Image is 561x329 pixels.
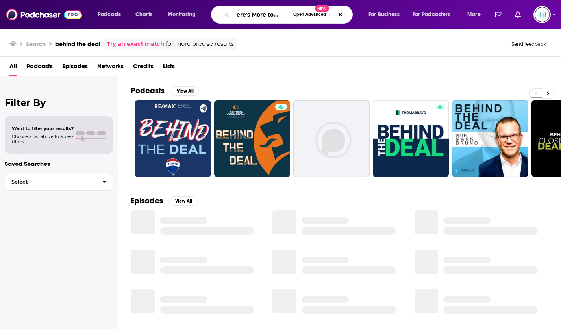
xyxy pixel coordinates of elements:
h2: Filter By [5,97,113,108]
span: Podcasts [98,9,121,20]
p: Saved Searches [5,160,113,167]
a: Credits [133,60,154,76]
h3: Search [26,40,46,48]
span: New [315,5,329,12]
a: EpisodesView All [131,196,198,206]
button: Send feedback [509,41,548,47]
button: View All [171,86,199,96]
button: Show profile menu [533,6,551,23]
input: Search podcasts, credits, & more... [233,8,290,21]
span: Open Advanced [293,13,326,17]
button: open menu [162,8,206,21]
a: All [9,60,17,76]
span: for more precise results [166,39,234,48]
a: Lists [163,60,175,76]
span: For Podcasters [413,9,450,20]
span: Choose a tab above to access filters. [12,134,74,145]
span: Logged in as podglomerate [533,6,551,23]
button: Select [5,173,113,191]
button: open menu [462,8,491,21]
span: Select [5,179,96,184]
img: Podchaser - Follow, Share and Rate Podcasts [6,7,82,22]
img: User Profile [533,6,551,23]
a: Networks [97,60,124,76]
span: Monitoring [168,9,196,20]
span: Want to filter your results? [12,126,74,131]
a: Show notifications dropdown [492,8,505,21]
div: Search podcasts, credits, & more... [218,6,360,24]
a: Episodes [62,60,88,76]
button: View All [169,196,198,206]
button: open menu [363,8,409,21]
span: For Business [368,9,400,20]
a: PodcastsView All [131,86,199,96]
span: More [467,9,481,20]
span: Charts [135,9,152,20]
button: open menu [92,8,131,21]
a: Charts [130,8,157,21]
button: Open AdvancedNew [290,10,330,19]
a: Podcasts [26,60,53,76]
button: open menu [407,8,462,21]
h2: Podcasts [131,86,165,96]
h3: behind the deal [55,40,100,48]
a: Try an exact match [107,39,164,48]
a: Show notifications dropdown [512,8,524,21]
h2: Episodes [131,196,163,206]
